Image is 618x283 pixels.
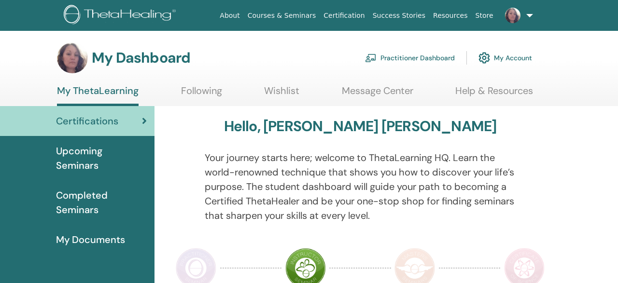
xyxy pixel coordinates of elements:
img: default.jpg [505,8,520,23]
a: Resources [429,7,472,25]
a: Store [472,7,497,25]
span: Certifications [56,114,118,128]
a: Message Center [342,85,413,104]
a: About [216,7,243,25]
a: Following [181,85,222,104]
h3: Hello, [PERSON_NAME] [PERSON_NAME] [224,118,497,135]
span: Upcoming Seminars [56,144,147,173]
img: logo.png [64,5,179,27]
img: chalkboard-teacher.svg [365,54,377,62]
a: Help & Resources [455,85,533,104]
a: My Account [478,47,532,68]
span: My Documents [56,232,125,247]
span: Completed Seminars [56,188,147,217]
a: Wishlist [264,85,299,104]
p: Your journey starts here; welcome to ThetaLearning HQ. Learn the world-renowned technique that sh... [205,150,516,223]
img: cog.svg [478,50,490,66]
a: Success Stories [369,7,429,25]
a: Certification [320,7,368,25]
a: Courses & Seminars [244,7,320,25]
img: default.jpg [57,42,88,73]
h3: My Dashboard [92,49,190,67]
a: Practitioner Dashboard [365,47,455,68]
a: My ThetaLearning [57,85,139,106]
